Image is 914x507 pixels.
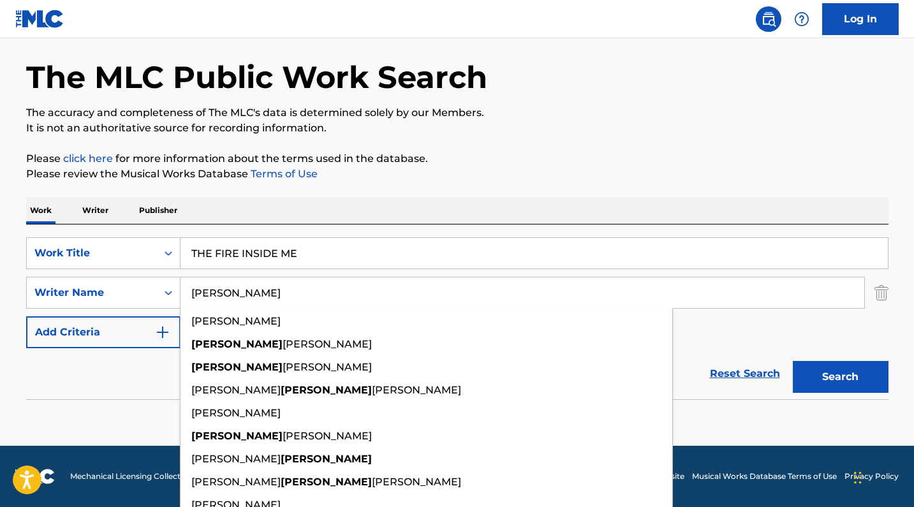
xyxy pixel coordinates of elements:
[822,3,899,35] a: Log In
[34,285,149,300] div: Writer Name
[844,471,899,482] a: Privacy Policy
[191,453,281,465] span: [PERSON_NAME]
[283,430,372,442] span: [PERSON_NAME]
[692,471,837,482] a: Musical Works Database Terms of Use
[26,197,55,224] p: Work
[793,361,888,393] button: Search
[854,459,862,497] div: Drag
[63,152,113,165] a: click here
[26,166,888,182] p: Please review the Musical Works Database
[34,246,149,261] div: Work Title
[191,315,281,327] span: [PERSON_NAME]
[191,338,283,350] strong: [PERSON_NAME]
[78,197,112,224] p: Writer
[756,6,781,32] a: Public Search
[850,446,914,507] iframe: Chat Widget
[26,121,888,136] p: It is not an authoritative source for recording information.
[135,197,181,224] p: Publisher
[191,476,281,488] span: [PERSON_NAME]
[874,277,888,309] img: Delete Criterion
[191,430,283,442] strong: [PERSON_NAME]
[26,58,487,96] h1: The MLC Public Work Search
[191,361,283,373] strong: [PERSON_NAME]
[15,469,55,484] img: logo
[372,384,461,396] span: [PERSON_NAME]
[283,361,372,373] span: [PERSON_NAME]
[191,384,281,396] span: [PERSON_NAME]
[281,453,372,465] strong: [PERSON_NAME]
[26,151,888,166] p: Please for more information about the terms used in the database.
[70,471,218,482] span: Mechanical Licensing Collective © 2025
[789,6,814,32] div: Help
[372,476,461,488] span: [PERSON_NAME]
[281,384,372,396] strong: [PERSON_NAME]
[248,168,318,180] a: Terms of Use
[761,11,776,27] img: search
[283,338,372,350] span: [PERSON_NAME]
[26,105,888,121] p: The accuracy and completeness of The MLC's data is determined solely by our Members.
[281,476,372,488] strong: [PERSON_NAME]
[704,360,786,388] a: Reset Search
[26,316,181,348] button: Add Criteria
[794,11,809,27] img: help
[191,407,281,419] span: [PERSON_NAME]
[26,237,888,399] form: Search Form
[155,325,170,340] img: 9d2ae6d4665cec9f34b9.svg
[15,10,64,28] img: MLC Logo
